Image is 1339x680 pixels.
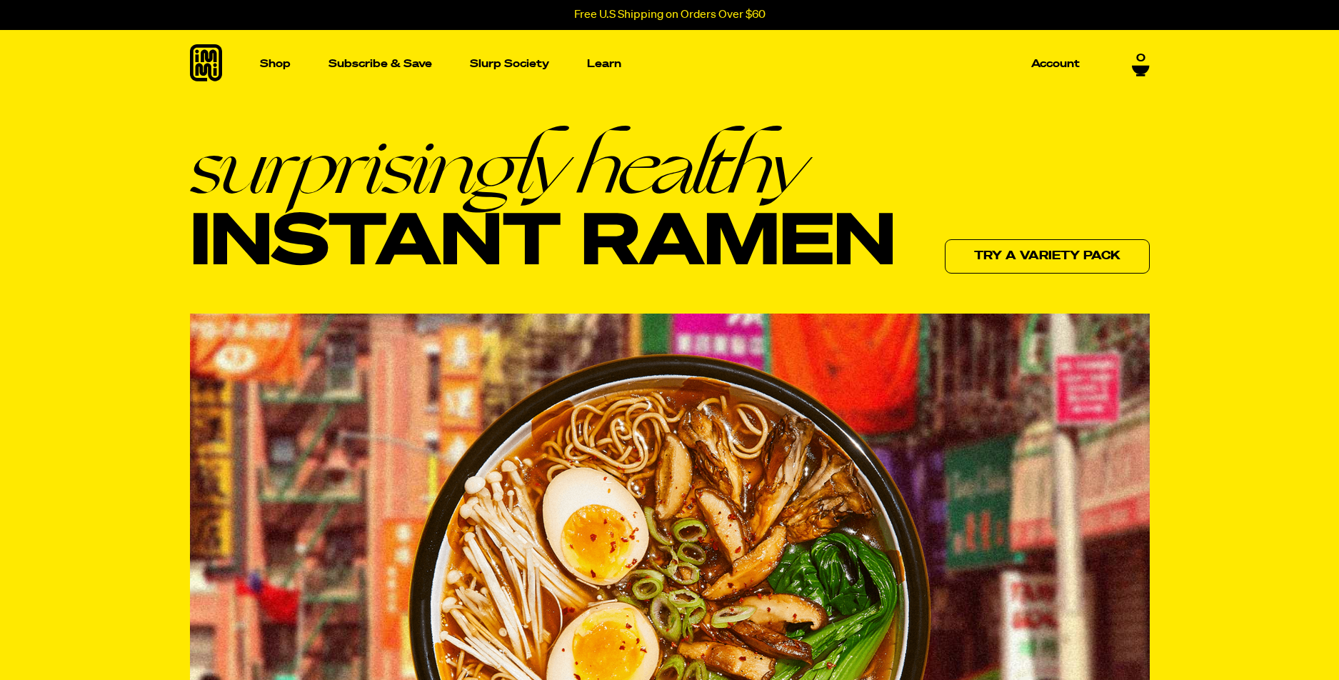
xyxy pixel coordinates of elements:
[254,30,296,98] a: Shop
[581,30,627,98] a: Learn
[190,126,896,284] h1: Instant Ramen
[254,30,1085,98] nav: Main navigation
[587,59,621,69] p: Learn
[470,59,549,69] p: Slurp Society
[323,53,438,75] a: Subscribe & Save
[464,53,555,75] a: Slurp Society
[1132,51,1150,76] a: 0
[1025,53,1085,75] a: Account
[190,126,896,205] em: surprisingly healthy
[1031,59,1080,69] p: Account
[329,59,432,69] p: Subscribe & Save
[260,59,291,69] p: Shop
[1136,51,1145,64] span: 0
[945,239,1150,274] a: Try a variety pack
[574,9,766,21] p: Free U.S Shipping on Orders Over $60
